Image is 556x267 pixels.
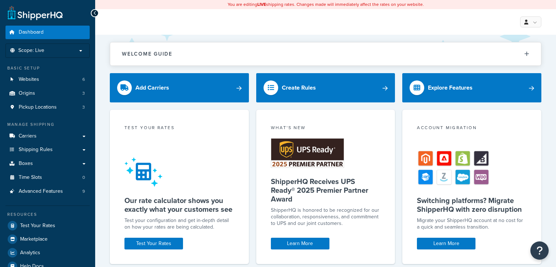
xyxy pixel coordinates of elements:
[135,83,169,93] div: Add Carriers
[5,246,90,259] a: Analytics
[5,171,90,184] li: Time Slots
[82,188,85,195] span: 9
[5,211,90,218] div: Resources
[5,219,90,232] a: Test Your Rates
[271,124,381,133] div: What's New
[19,104,57,110] span: Pickup Locations
[5,101,90,114] li: Pickup Locations
[5,129,90,143] a: Carriers
[124,217,234,230] div: Test your configuration and get in-depth detail on how your rates are being calculated.
[5,143,90,157] a: Shipping Rules
[282,83,316,93] div: Create Rules
[19,188,63,195] span: Advanced Features
[20,250,40,256] span: Analytics
[110,42,541,65] button: Welcome Guide
[19,174,42,181] span: Time Slots
[417,124,527,133] div: Account Migration
[110,73,249,102] a: Add Carriers
[124,124,234,133] div: Test your rates
[19,76,39,83] span: Websites
[18,48,44,54] span: Scope: Live
[124,238,183,249] a: Test Your Rates
[82,174,85,181] span: 0
[5,73,90,86] li: Websites
[417,196,527,214] h5: Switching platforms? Migrate ShipperHQ with zero disruption
[271,207,381,227] p: ShipperHQ is honored to be recognized for our collaboration, responsiveness, and commitment to UP...
[20,236,48,242] span: Marketplace
[124,196,234,214] h5: Our rate calculator shows you exactly what your customers see
[19,133,37,139] span: Carriers
[5,73,90,86] a: Websites6
[19,90,35,97] span: Origins
[530,241,549,260] button: Open Resource Center
[5,65,90,71] div: Basic Setup
[5,233,90,246] a: Marketplace
[5,185,90,198] a: Advanced Features9
[402,73,541,102] a: Explore Features
[5,121,90,128] div: Manage Shipping
[82,90,85,97] span: 3
[19,29,44,35] span: Dashboard
[19,147,53,153] span: Shipping Rules
[5,26,90,39] a: Dashboard
[122,51,172,57] h2: Welcome Guide
[417,217,527,230] div: Migrate your ShipperHQ account at no cost for a quick and seamless transition.
[257,1,266,8] b: LIVE
[82,76,85,83] span: 6
[5,87,90,100] a: Origins3
[5,185,90,198] li: Advanced Features
[20,223,55,229] span: Test Your Rates
[417,238,475,249] a: Learn More
[5,157,90,170] a: Boxes
[82,104,85,110] span: 3
[428,83,473,93] div: Explore Features
[19,161,33,167] span: Boxes
[256,73,395,102] a: Create Rules
[271,238,329,249] a: Learn More
[5,101,90,114] a: Pickup Locations3
[271,177,381,203] h5: ShipperHQ Receives UPS Ready® 2025 Premier Partner Award
[5,87,90,100] li: Origins
[5,171,90,184] a: Time Slots0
